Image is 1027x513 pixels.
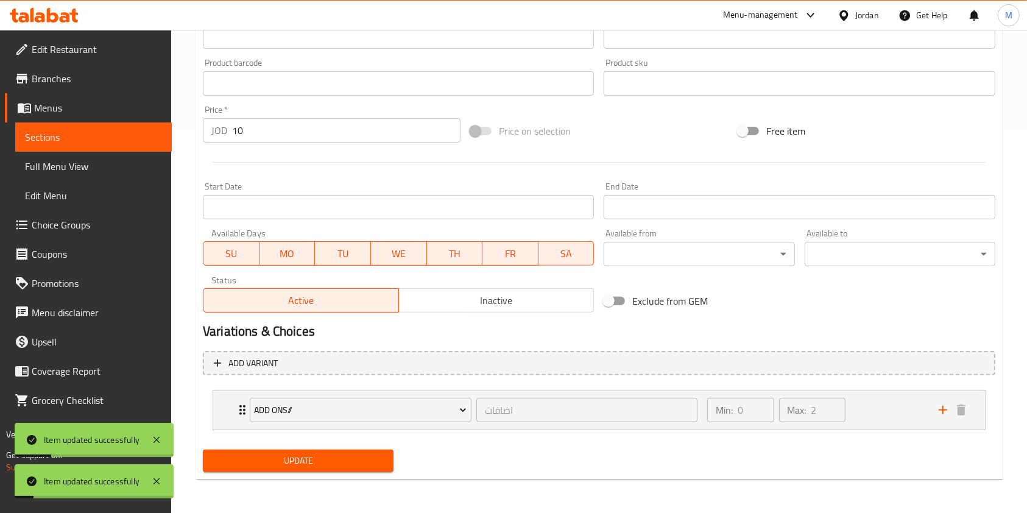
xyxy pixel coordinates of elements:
[6,447,62,463] span: Get support on:
[32,42,162,57] span: Edit Restaurant
[32,393,162,408] span: Grocery Checklist
[44,475,139,488] div: Item updated successfully
[32,247,162,261] span: Coupons
[25,159,162,174] span: Full Menu View
[482,241,538,266] button: FR
[25,188,162,203] span: Edit Menu
[805,242,995,266] div: ​
[604,242,794,266] div: ​
[213,391,985,430] div: Expand
[5,64,172,93] a: Branches
[952,401,970,419] button: delete
[6,426,36,442] span: Version:
[203,71,594,96] input: Please enter product barcode
[208,245,255,263] span: SU
[203,385,995,435] li: Expand
[203,241,259,266] button: SU
[203,351,995,376] button: Add variant
[427,241,483,266] button: TH
[32,364,162,378] span: Coverage Report
[487,245,534,263] span: FR
[15,181,172,210] a: Edit Menu
[208,292,394,310] span: Active
[499,124,571,138] span: Price on selection
[250,398,471,422] button: ADD ONS//
[5,239,172,269] a: Coupons
[203,322,995,341] h2: Variations & Choices
[723,8,798,23] div: Menu-management
[766,124,805,138] span: Free item
[5,269,172,298] a: Promotions
[5,35,172,64] a: Edit Restaurant
[228,356,278,371] span: Add variant
[211,123,227,138] p: JOD
[934,401,952,419] button: add
[5,356,172,386] a: Coverage Report
[232,118,461,143] input: Please enter price
[203,288,399,313] button: Active
[788,403,806,417] p: Max:
[371,241,427,266] button: WE
[15,152,172,181] a: Full Menu View
[632,294,708,308] span: Exclude from GEM
[32,276,162,291] span: Promotions
[5,210,172,239] a: Choice Groups
[32,71,162,86] span: Branches
[1005,9,1012,22] span: M
[404,292,590,310] span: Inactive
[32,218,162,232] span: Choice Groups
[376,245,422,263] span: WE
[6,459,83,475] a: Support.OpsPlatform
[264,245,311,263] span: MO
[320,245,366,263] span: TU
[5,327,172,356] a: Upsell
[254,403,467,418] span: ADD ONS//
[5,93,172,122] a: Menus
[538,241,595,266] button: SA
[44,433,139,447] div: Item updated successfully
[432,245,478,263] span: TH
[855,9,879,22] div: Jordan
[15,122,172,152] a: Sections
[213,453,384,469] span: Update
[25,130,162,144] span: Sections
[716,403,733,417] p: Min:
[604,71,995,96] input: Please enter product sku
[5,298,172,327] a: Menu disclaimer
[543,245,590,263] span: SA
[32,305,162,320] span: Menu disclaimer
[259,241,316,266] button: MO
[5,386,172,415] a: Grocery Checklist
[203,450,394,472] button: Update
[32,334,162,349] span: Upsell
[34,101,162,115] span: Menus
[315,241,371,266] button: TU
[398,288,595,313] button: Inactive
